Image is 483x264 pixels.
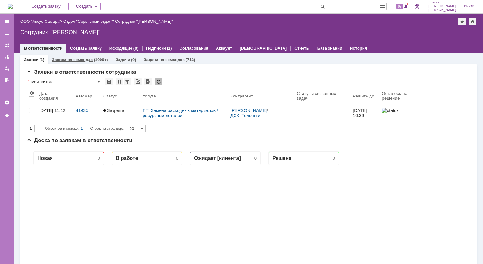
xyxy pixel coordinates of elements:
[143,94,156,98] div: Услуга
[228,88,294,104] th: Контрагент
[27,69,136,75] span: Заявки в ответственности сотрудника
[116,78,123,85] div: Сортировка...
[89,9,112,15] div: В работе
[2,75,12,85] a: Мои согласования
[103,94,117,98] div: Статус
[37,88,73,104] th: Дата создания
[396,4,403,9] span: 99
[73,88,101,104] th: Номер
[186,57,195,62] div: (713)
[317,46,342,51] a: База знаний
[2,63,12,73] a: Мои заявки
[306,9,309,14] div: 0
[246,9,265,15] div: Решена
[353,94,374,98] div: Решить до
[294,46,310,51] a: Отчеты
[39,57,44,62] div: (1)
[155,78,162,85] div: Обновлять список
[2,29,12,39] a: Создать заявку
[131,57,136,62] div: (0)
[81,125,83,132] div: 1
[2,97,12,108] a: Настройки
[240,46,287,51] a: [DEMOGRAPHIC_DATA]
[379,88,429,104] th: Осталось на решение
[71,9,73,14] div: 0
[469,18,476,25] div: Сделать домашней страницей
[28,79,30,83] div: Настройки списка отличаются от сохраненных в виде
[230,113,260,118] a: ДСК_Тольятти
[382,91,421,101] div: Осталось на решение
[228,9,230,14] div: 0
[105,78,113,85] div: Сохранить вид
[458,18,466,25] div: Добавить в избранное
[167,46,172,51] div: (1)
[350,46,367,51] a: История
[39,108,65,113] div: [DATE] 11:12
[133,46,138,51] div: (0)
[20,29,477,35] div: Сотрудник "[PERSON_NAME]"
[20,19,61,24] a: ООО "Аксус-Самара"
[73,104,101,122] a: 41435
[230,94,253,98] div: Контрагент
[230,108,292,118] div: /
[2,86,12,96] a: Отчеты
[11,9,26,15] div: Новая
[94,57,108,62] div: (1000+)
[37,104,73,122] a: [DATE] 11:12
[79,94,93,98] div: Номер
[380,3,386,9] span: Расширенный поиск
[20,19,63,24] div: /
[101,104,140,122] a: Закрыта
[140,88,228,104] th: Услуга
[428,8,456,12] span: [PERSON_NAME]
[180,46,209,51] a: Согласования
[45,125,124,132] i: Строк на странице:
[413,3,421,10] a: Перейти в интерфейс администратора
[2,41,12,51] a: Заявки на командах
[68,3,101,10] div: Создать
[63,19,115,24] div: /
[150,9,152,14] div: 0
[24,46,63,51] a: В ответственности
[76,108,98,113] div: 41435
[8,4,13,9] a: Перейти на домашнюю страницу
[216,46,232,51] a: Аккаунт
[143,108,219,118] a: ПТ_Замена расходных материалов / ресурсных деталей
[379,104,429,122] a: statusbar-100 (1).png
[144,57,185,62] a: Задачи на командах
[24,57,38,62] a: Заявки
[70,46,102,51] a: Создать заявку
[115,19,173,24] div: Сотрудник "[PERSON_NAME]"
[27,137,132,143] span: Доска по заявкам в ответственности
[8,4,13,9] img: logo
[39,91,66,101] div: Дата создания
[144,78,152,85] div: Экспорт списка
[297,91,343,101] div: Статусы связанных задач
[230,108,267,113] a: [PERSON_NAME]
[63,19,113,24] a: Отдел "Сервисный отдел"
[109,46,132,51] a: Исходящие
[52,57,93,62] a: Заявки на командах
[124,78,131,85] div: Фильтрация...
[382,108,398,113] img: statusbar-100 (1).png
[116,57,130,62] a: Задачи
[350,104,379,122] a: [DATE] 10:39
[2,52,12,62] a: Заявки в моей ответственности
[29,91,34,96] span: Настройки
[168,9,214,15] div: Ожидает [клиента]
[103,108,124,113] span: Закрыта
[353,108,368,118] span: [DATE] 10:39
[428,4,456,8] span: [PERSON_NAME]
[428,1,456,4] span: Лонская
[101,88,140,104] th: Статус
[45,126,79,131] span: Объектов в списке:
[134,78,142,85] div: Скопировать ссылку на список
[146,46,166,51] a: Подписки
